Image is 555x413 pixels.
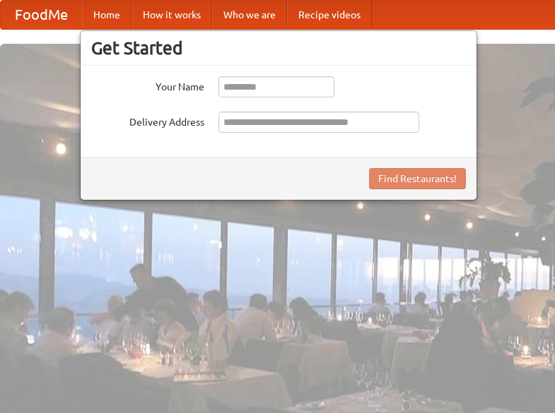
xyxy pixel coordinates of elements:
[91,37,466,59] h3: Get Started
[91,112,204,129] label: Delivery Address
[369,168,466,189] button: Find Restaurants!
[1,1,82,29] a: FoodMe
[91,76,204,94] label: Your Name
[212,1,287,29] a: Who we are
[82,1,132,29] a: Home
[132,1,212,29] a: How it works
[287,1,372,29] a: Recipe videos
